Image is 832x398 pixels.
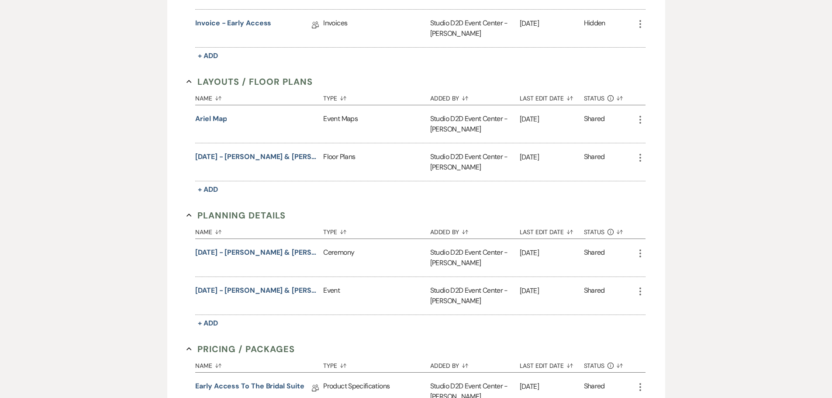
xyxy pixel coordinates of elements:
[186,209,286,222] button: Planning Details
[584,18,605,39] div: Hidden
[430,105,520,143] div: Studio D2D Event Center - [PERSON_NAME]
[584,152,605,173] div: Shared
[520,222,584,239] button: Last Edit Date
[520,152,584,163] p: [DATE]
[198,318,218,328] span: + Add
[430,356,520,372] button: Added By
[430,277,520,315] div: Studio D2D Event Center - [PERSON_NAME]
[430,222,520,239] button: Added By
[520,88,584,105] button: Last Edit Date
[430,88,520,105] button: Added By
[195,88,323,105] button: Name
[430,239,520,277] div: Studio D2D Event Center - [PERSON_NAME]
[195,222,323,239] button: Name
[198,185,218,194] span: + Add
[430,143,520,181] div: Studio D2D Event Center - [PERSON_NAME]
[584,222,635,239] button: Status
[323,356,430,372] button: Type
[520,114,584,125] p: [DATE]
[195,356,323,372] button: Name
[195,285,320,296] button: [DATE] - [PERSON_NAME] & [PERSON_NAME] - Event Details
[584,356,635,372] button: Status
[195,152,320,162] button: [DATE] - [PERSON_NAME] & [PERSON_NAME] - Floor Plan
[520,381,584,392] p: [DATE]
[323,222,430,239] button: Type
[323,105,430,143] div: Event Maps
[584,285,605,306] div: Shared
[520,285,584,297] p: [DATE]
[520,18,584,29] p: [DATE]
[430,10,520,47] div: Studio D2D Event Center - [PERSON_NAME]
[195,183,221,196] button: + Add
[584,88,635,105] button: Status
[584,229,605,235] span: Status
[323,88,430,105] button: Type
[584,114,605,135] div: Shared
[323,10,430,47] div: Invoices
[195,247,320,258] button: [DATE] - [PERSON_NAME] & [PERSON_NAME] Details
[186,75,313,88] button: Layouts / Floor Plans
[323,277,430,315] div: Event
[323,143,430,181] div: Floor Plans
[195,114,227,124] button: Ariel Map
[195,18,271,31] a: Invoice - Early Access
[584,363,605,369] span: Status
[520,356,584,372] button: Last Edit Date
[198,51,218,60] span: + Add
[195,317,221,329] button: + Add
[195,50,221,62] button: + Add
[323,239,430,277] div: Ceremony
[186,343,295,356] button: Pricing / Packages
[584,247,605,268] div: Shared
[195,381,304,395] a: Early Access to the Bridal Suite
[584,95,605,101] span: Status
[520,247,584,259] p: [DATE]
